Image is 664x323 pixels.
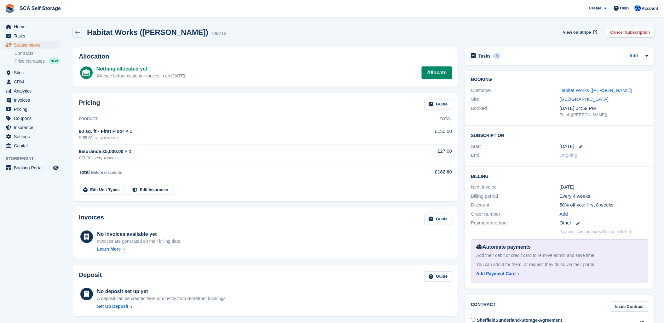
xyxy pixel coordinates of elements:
a: Add [630,53,638,60]
div: Add their debit or credit card to remove admin and save time. [476,252,643,259]
span: Sites [14,68,52,77]
img: Kelly Neesham [635,5,641,11]
a: Add Payment Card [476,270,640,277]
a: SCA Self Storage [17,3,63,14]
div: Automate payments [476,243,643,251]
span: Tasks [14,31,52,40]
div: End [471,152,560,159]
div: Email ([PERSON_NAME]) [560,112,648,118]
div: Every 4 weeks [560,193,648,200]
div: You can add it for them, or request they do so via their portal. [476,261,643,268]
div: Customer [471,87,560,94]
a: Guide [424,271,452,282]
p: Payment card added will be auto-linked [560,229,631,235]
div: [DATE] [560,184,648,191]
a: View on Stripe [561,27,599,37]
a: Guide [424,99,452,110]
a: Set Up Deposit [97,303,227,310]
div: Start [471,143,560,150]
h2: Pricing [79,99,100,110]
div: Allocate before customer moves in on [DATE] [96,73,185,79]
time: 2025-09-22 00:00:00 UTC [560,143,575,150]
span: Account [642,5,658,12]
h2: Billing [471,173,648,179]
td: £27.00 [395,144,452,165]
div: Insurance £5,000.00 × 1 [79,148,395,155]
div: £182.00 [395,168,452,176]
p: A deposit can be created here or directly from Storefront bookings. [97,295,227,302]
div: [DATE] 04:59 PM [560,105,648,112]
span: Price increases [14,58,45,64]
a: menu [3,87,60,95]
div: 109212 [211,30,227,37]
div: Nothing allocated yet [96,65,185,73]
span: Booking Portal [14,163,52,172]
td: £155.00 [395,124,452,144]
span: Total [79,169,90,175]
div: £27.00 every 4 weeks [79,155,395,161]
a: Edit Insurance [128,185,173,195]
span: Storefront [6,156,63,162]
a: [GEOGRAPHIC_DATA] [560,96,609,102]
a: menu [3,123,60,132]
a: menu [3,141,60,150]
span: Pricing [14,105,52,114]
div: Add Payment Card [476,270,516,277]
a: menu [3,41,60,49]
a: Issue Contract [611,301,648,312]
h2: Invoices [79,214,104,224]
div: Site [471,96,560,103]
a: Cancel Subscription [606,27,655,37]
span: Settings [14,132,52,141]
div: Next invoice [471,184,560,191]
span: Capital [14,141,52,150]
a: Contracts [14,50,60,56]
div: Other [560,219,648,227]
div: Payment method [471,219,560,227]
div: £155.00 every 4 weeks [79,135,395,141]
a: Add [560,211,568,218]
a: menu [3,22,60,31]
a: menu [3,132,60,141]
h2: Habitat Works ([PERSON_NAME]) [87,28,208,37]
span: Before discounts [91,170,122,175]
div: No invoices available yet [97,230,182,238]
span: CRM [14,77,52,86]
h2: Booking [471,77,648,82]
span: Home [14,22,52,31]
a: Allocate [422,66,452,79]
div: 50% off your first 8 weeks [560,201,648,209]
div: Order number [471,211,560,218]
div: Set Up Deposit [97,303,129,310]
a: menu [3,77,60,86]
a: Learn More [97,246,182,252]
h2: Contract [471,301,496,312]
a: Guide [424,214,452,224]
span: View on Stripe [563,29,591,36]
a: menu [3,31,60,40]
div: NEW [49,58,60,64]
div: Discount [471,201,560,209]
span: Subscriptions [14,41,52,49]
span: Analytics [14,87,52,95]
div: 0 [493,53,500,59]
h2: Subscription [471,132,648,138]
a: Price increases NEW [14,58,60,65]
a: menu [3,68,60,77]
div: Learn More [97,246,121,252]
span: Create [589,5,602,11]
th: Total [395,114,452,124]
a: Habitat Works ([PERSON_NAME]) [560,88,632,93]
th: Product [79,114,395,124]
div: Billing period [471,193,560,200]
a: Edit Unit Types [79,185,124,195]
div: Invoices are generated on their billing date. [97,238,182,245]
a: menu [3,163,60,172]
a: menu [3,96,60,105]
div: No deposit set up yet [97,288,227,295]
span: Invoices [14,96,52,105]
h2: Deposit [79,271,102,282]
h2: Tasks [479,53,491,59]
img: stora-icon-8386f47178a22dfd0bd8f6a31ec36ba5ce8667c1dd55bd0f319d3a0aa187defe.svg [5,4,14,13]
div: 80 sq. ft - First Floor × 1 [79,128,395,135]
